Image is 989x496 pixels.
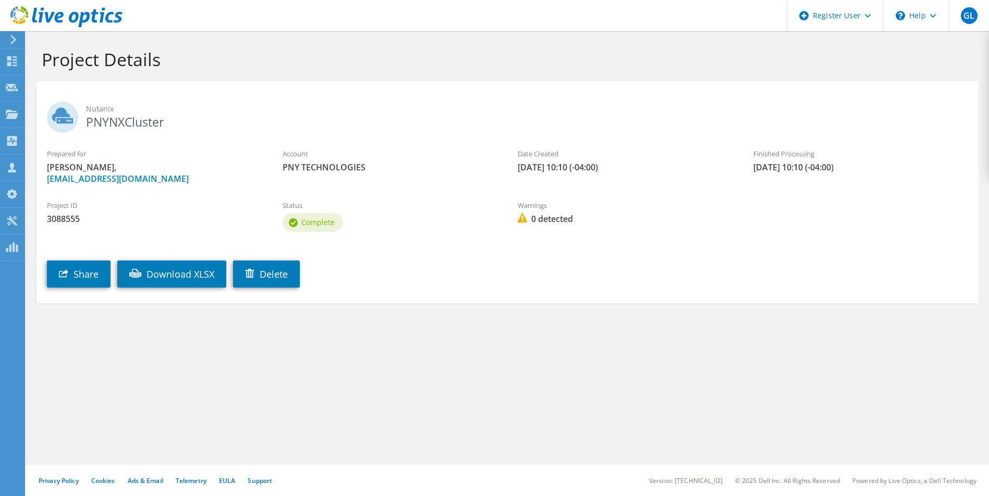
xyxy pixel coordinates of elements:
[47,162,262,184] span: [PERSON_NAME],
[735,476,840,485] li: © 2025 Dell Inc. All Rights Reserved
[47,213,262,225] span: 3088555
[176,476,206,485] a: Telemetry
[518,200,732,210] label: Warnings
[47,261,111,288] a: Share
[42,48,968,70] h1: Project Details
[283,200,497,210] label: Status
[852,476,976,485] li: Powered by Live Optics, a Dell Technology
[518,148,732,159] label: Date Created
[518,162,732,173] span: [DATE] 10:10 (-04:00)
[518,213,732,225] span: 0 detected
[283,148,497,159] label: Account
[47,148,262,159] label: Prepared for
[961,7,978,24] span: GL
[128,476,163,485] a: Ads & Email
[117,261,226,288] a: Download XLSX
[301,217,335,227] span: Complete
[649,476,723,485] li: Version: [TECHNICAL_ID]
[219,476,235,485] a: EULA
[753,148,968,159] label: Finished Processing
[283,162,497,173] span: PNY TECHNOLOGIES
[91,476,115,485] a: Cookies
[896,11,905,20] svg: \n
[47,102,968,128] h2: PNYNXCluster
[233,261,300,288] a: Delete
[47,173,189,184] a: [EMAIL_ADDRESS][DOMAIN_NAME]
[753,162,968,173] span: [DATE] 10:10 (-04:00)
[47,200,262,210] label: Project ID
[248,476,272,485] a: Support
[39,476,79,485] a: Privacy Policy
[86,103,968,115] span: Nutanix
